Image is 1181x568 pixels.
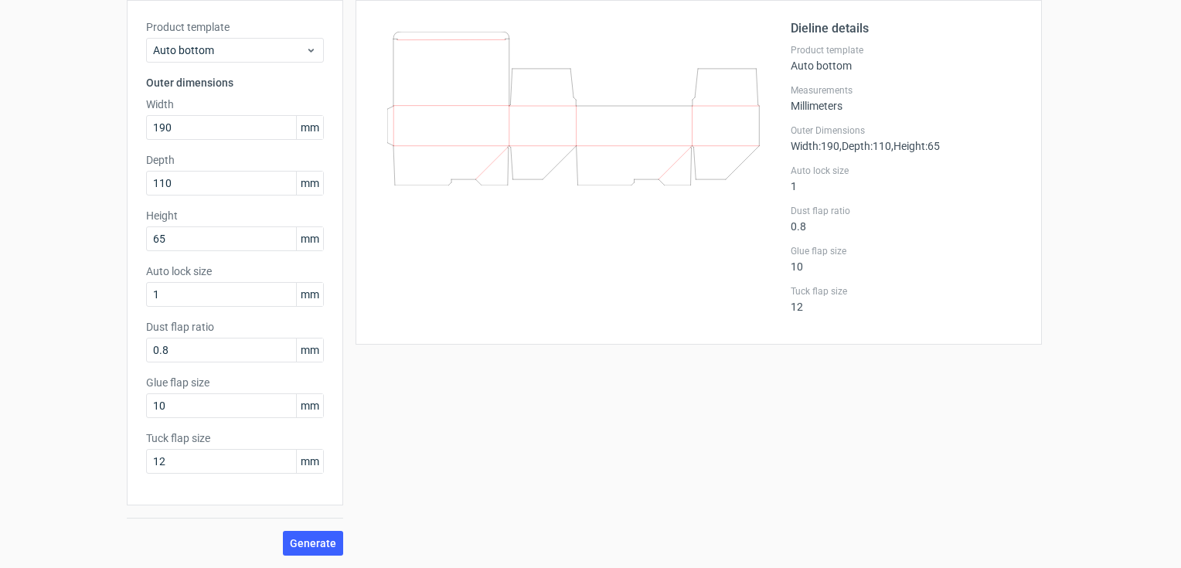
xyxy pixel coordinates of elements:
label: Dust flap ratio [146,319,324,335]
span: Auto bottom [153,43,305,58]
span: mm [296,394,323,417]
button: Generate [283,531,343,556]
span: , Height : 65 [891,140,940,152]
label: Depth [146,152,324,168]
div: Millimeters [791,84,1023,112]
span: mm [296,338,323,362]
h3: Outer dimensions [146,75,324,90]
label: Glue flap size [791,245,1023,257]
label: Product template [791,44,1023,56]
span: mm [296,283,323,306]
span: , Depth : 110 [839,140,891,152]
label: Auto lock size [791,165,1023,177]
label: Outer Dimensions [791,124,1023,137]
div: 10 [791,245,1023,273]
div: 1 [791,165,1023,192]
span: Width : 190 [791,140,839,152]
label: Tuck flap size [146,430,324,446]
span: mm [296,116,323,139]
label: Glue flap size [146,375,324,390]
h2: Dieline details [791,19,1023,38]
div: 12 [791,285,1023,313]
label: Height [146,208,324,223]
span: mm [296,172,323,195]
label: Auto lock size [146,264,324,279]
div: 0.8 [791,205,1023,233]
div: Auto bottom [791,44,1023,72]
span: mm [296,227,323,250]
label: Tuck flap size [791,285,1023,298]
span: Generate [290,538,336,549]
label: Product template [146,19,324,35]
label: Width [146,97,324,112]
span: mm [296,450,323,473]
label: Measurements [791,84,1023,97]
label: Dust flap ratio [791,205,1023,217]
